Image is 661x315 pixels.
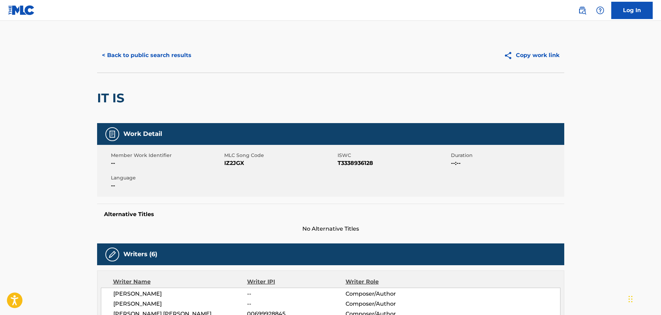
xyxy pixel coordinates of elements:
[596,6,604,15] img: help
[504,51,516,60] img: Copy work link
[111,159,223,167] span: --
[338,152,449,159] span: ISWC
[224,152,336,159] span: MLC Song Code
[97,90,128,106] h2: IT IS
[108,250,116,259] img: Writers
[578,6,586,15] img: search
[113,300,247,308] span: [PERSON_NAME]
[338,159,449,167] span: T3338936128
[97,225,564,233] span: No Alternative Titles
[611,2,653,19] a: Log In
[593,3,607,17] div: Help
[111,152,223,159] span: Member Work Identifier
[575,3,589,17] a: Public Search
[247,290,345,298] span: --
[8,5,35,15] img: MLC Logo
[108,130,116,138] img: Work Detail
[224,159,336,167] span: IZ2JGX
[104,211,557,218] h5: Alternative Titles
[626,282,661,315] iframe: Chat Widget
[123,250,157,258] h5: Writers (6)
[111,174,223,182] span: Language
[629,289,633,309] div: Drag
[451,152,563,159] span: Duration
[247,300,345,308] span: --
[346,300,435,308] span: Composer/Author
[499,47,564,64] button: Copy work link
[346,278,435,286] div: Writer Role
[346,290,435,298] span: Composer/Author
[247,278,346,286] div: Writer IPI
[123,130,162,138] h5: Work Detail
[451,159,563,167] span: --:--
[97,47,196,64] button: < Back to public search results
[113,290,247,298] span: [PERSON_NAME]
[111,182,223,190] span: --
[113,278,247,286] div: Writer Name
